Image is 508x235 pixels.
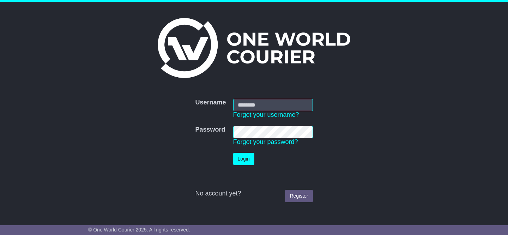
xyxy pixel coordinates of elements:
[158,18,350,78] img: One World
[195,99,226,107] label: Username
[195,190,313,198] div: No account yet?
[285,190,313,202] a: Register
[88,227,190,233] span: © One World Courier 2025. All rights reserved.
[233,153,254,165] button: Login
[195,126,225,134] label: Password
[233,138,298,145] a: Forgot your password?
[233,111,299,118] a: Forgot your username?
